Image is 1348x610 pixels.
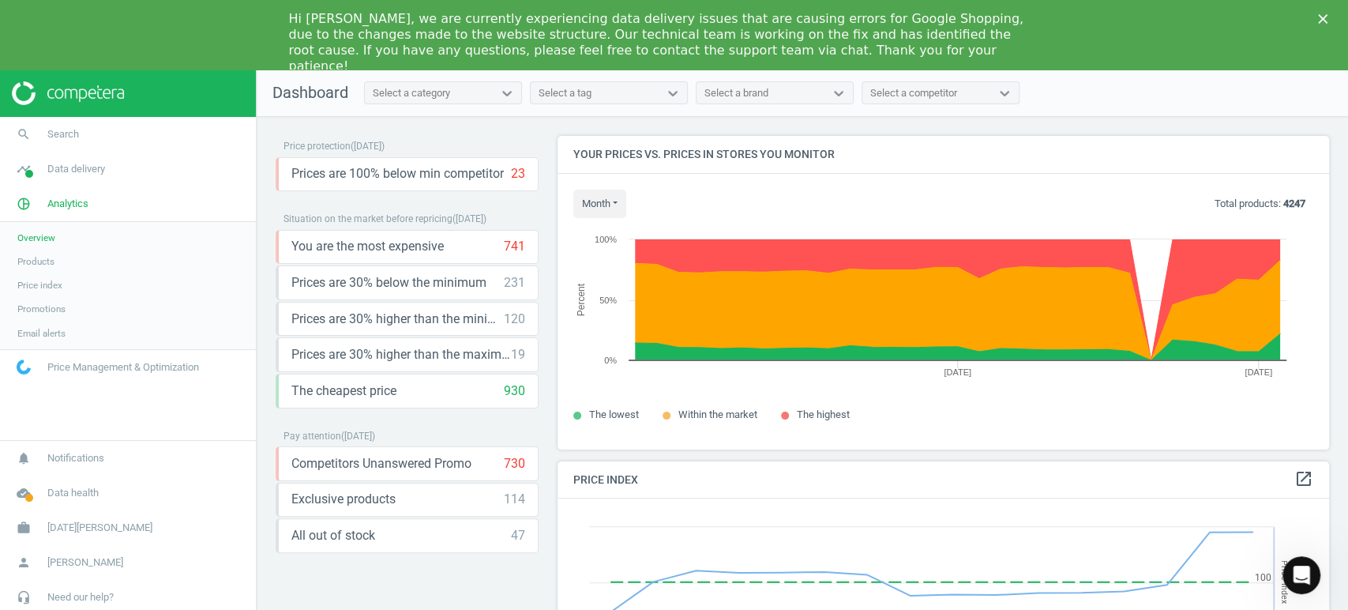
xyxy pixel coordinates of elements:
[504,311,525,328] div: 120
[595,235,617,244] text: 100%
[291,491,396,508] span: Exclusive products
[504,455,525,473] div: 730
[9,478,39,508] i: cloud_done
[291,165,504,183] span: Prices are 100% below min competitor
[47,197,88,211] span: Analytics
[1245,367,1272,377] tspan: [DATE]
[511,527,525,544] div: 47
[575,283,586,316] tspan: Percent
[47,521,152,535] span: [DATE][PERSON_NAME]
[539,86,591,100] div: Select a tag
[47,162,105,176] span: Data delivery
[704,86,768,100] div: Select a brand
[9,119,39,149] i: search
[1294,469,1313,490] a: open_in_new
[1283,198,1305,209] b: 4247
[9,443,39,473] i: notifications
[351,141,385,152] span: ( [DATE] )
[1279,560,1290,604] tspan: Price Index
[47,127,79,141] span: Search
[291,346,511,363] span: Prices are 30% higher than the maximal
[17,303,66,315] span: Promotions
[511,165,525,183] div: 23
[272,83,348,102] span: Dashboard
[47,451,104,465] span: Notifications
[17,327,66,340] span: Email alerts
[9,154,39,184] i: timeline
[678,409,757,420] span: Within the market
[47,590,114,604] span: Need our help?
[291,274,486,292] span: Prices are 30% below the minimum
[17,279,62,292] span: Price index
[341,431,375,442] span: ( [DATE] )
[12,81,124,105] img: ajHJNr6hYgQAAAAASUVORK5CYII=
[289,11,1034,74] div: Hi [PERSON_NAME], we are currently experiencing data delivery issues that are causing errors for ...
[504,382,525,400] div: 930
[291,238,444,255] span: You are the most expensive
[1294,469,1313,488] i: open_in_new
[944,367,971,377] tspan: [DATE]
[504,238,525,255] div: 741
[511,346,525,363] div: 19
[291,527,375,544] span: All out of stock
[599,296,617,305] text: 50%
[9,513,39,543] i: work
[47,360,199,375] span: Price Management & Optimization
[1282,556,1320,594] iframe: Intercom live chat
[283,431,341,442] span: Pay attention
[283,213,452,224] span: Situation on the market before repricing
[9,189,39,219] i: pie_chart_outlined
[291,382,396,400] span: The cheapest price
[573,190,626,218] button: month
[558,136,1329,173] h4: Your prices vs. prices in stores you monitor
[373,86,450,100] div: Select a category
[17,232,55,244] span: Overview
[504,274,525,292] div: 231
[870,86,957,100] div: Select a competitor
[47,555,123,570] span: [PERSON_NAME]
[17,255,54,268] span: Products
[589,409,639,420] span: The lowest
[1215,197,1305,211] p: Total products:
[291,455,471,473] span: Competitors Unanswered Promo
[504,491,525,508] div: 114
[558,461,1329,499] h4: Price Index
[291,311,504,328] span: Prices are 30% higher than the minimum
[1255,572,1271,583] text: 100
[604,356,617,365] text: 0%
[17,360,31,375] img: wGWNvw8QSZomAAAAABJRU5ErkJggg==
[9,548,39,578] i: person
[283,141,351,152] span: Price protection
[47,486,99,500] span: Data health
[1318,14,1334,24] div: Close
[452,213,486,224] span: ( [DATE] )
[797,409,850,420] span: The highest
